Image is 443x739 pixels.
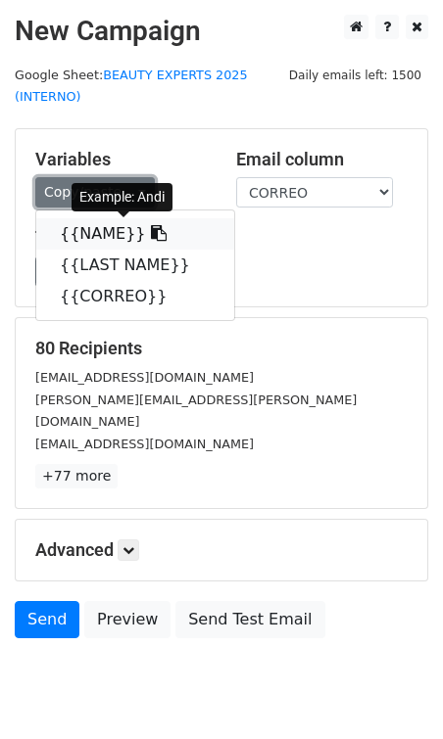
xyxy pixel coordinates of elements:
h5: Advanced [35,539,408,561]
a: {{NAME}} [36,218,234,250]
a: {{CORREO}} [36,281,234,312]
a: +77 more [35,464,118,488]
a: {{LAST NAME}} [36,250,234,281]
a: Send Test Email [175,601,324,638]
a: Daily emails left: 1500 [282,68,428,82]
h5: Variables [35,149,207,170]
h2: New Campaign [15,15,428,48]
a: Preview [84,601,171,638]
h5: Email column [236,149,408,170]
div: Example: Andi [72,183,172,211]
small: [EMAIL_ADDRESS][DOMAIN_NAME] [35,370,254,385]
h5: 80 Recipients [35,338,408,359]
small: Google Sheet: [15,68,248,105]
iframe: Chat Widget [345,645,443,739]
a: Send [15,601,79,638]
a: BEAUTY EXPERTS 2025 (INTERNO) [15,68,248,105]
small: [EMAIL_ADDRESS][DOMAIN_NAME] [35,437,254,451]
span: Daily emails left: 1500 [282,65,428,86]
div: Widget de chat [345,645,443,739]
a: Copy/paste... [35,177,155,208]
small: [PERSON_NAME][EMAIL_ADDRESS][PERSON_NAME][DOMAIN_NAME] [35,393,357,430]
